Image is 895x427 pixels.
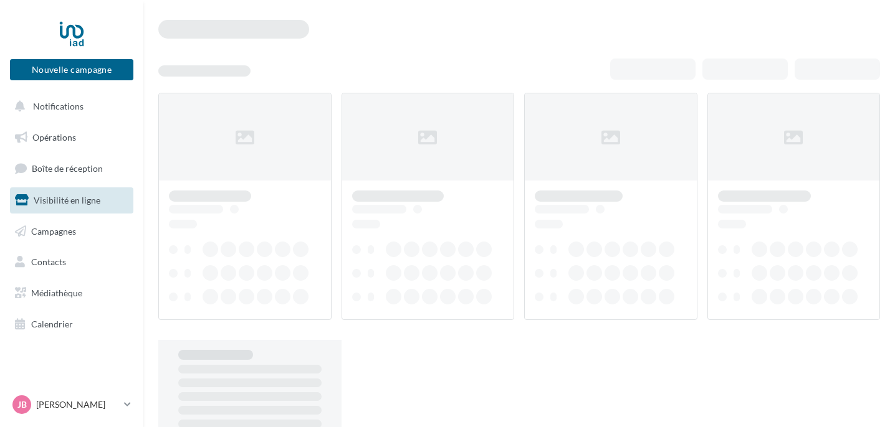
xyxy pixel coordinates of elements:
[7,187,136,213] a: Visibilité en ligne
[34,195,100,205] span: Visibilité en ligne
[7,311,136,337] a: Calendrier
[7,124,136,151] a: Opérations
[10,59,133,80] button: Nouvelle campagne
[7,218,136,245] a: Campagnes
[32,163,103,174] span: Boîte de réception
[10,393,133,416] a: JB [PERSON_NAME]
[17,398,27,411] span: JB
[7,93,131,120] button: Notifications
[31,256,66,267] span: Contacts
[7,155,136,182] a: Boîte de réception
[32,132,76,143] span: Opérations
[36,398,119,411] p: [PERSON_NAME]
[7,280,136,306] a: Médiathèque
[33,101,84,111] span: Notifications
[31,288,82,298] span: Médiathèque
[7,249,136,275] a: Contacts
[31,319,73,329] span: Calendrier
[31,225,76,236] span: Campagnes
